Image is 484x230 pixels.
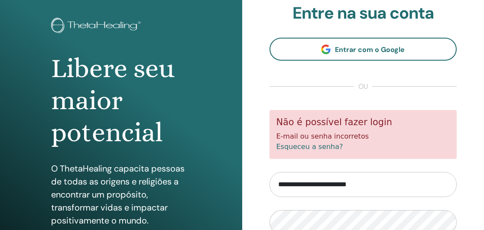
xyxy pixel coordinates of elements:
[51,53,175,148] font: Libere seu maior potencial
[276,132,369,140] font: E-mail ou senha incorretos
[276,117,393,127] font: Não é possível fazer login
[292,2,434,24] font: Entre na sua conta
[276,143,343,151] a: Esqueceu a senha?
[270,38,457,61] a: Entrar com o Google
[358,82,368,91] font: ou
[51,163,185,226] font: O ThetaHealing capacita pessoas de todas as origens e religiões a encontrar um propósito, transfo...
[335,45,405,54] font: Entrar com o Google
